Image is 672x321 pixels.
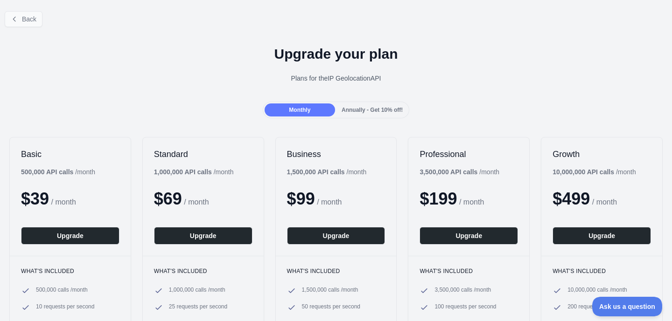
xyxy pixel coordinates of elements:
span: $ 199 [420,189,457,208]
h2: Growth [553,149,651,160]
b: 10,000,000 API calls [553,168,614,176]
div: / month [553,167,636,177]
div: / month [420,167,499,177]
div: / month [287,167,367,177]
h2: Standard [154,149,252,160]
h2: Business [287,149,385,160]
b: 3,500,000 API calls [420,168,477,176]
b: 1,500,000 API calls [287,168,345,176]
span: $ 99 [287,189,315,208]
h2: Professional [420,149,518,160]
iframe: Toggle Customer Support [592,297,663,316]
span: $ 499 [553,189,590,208]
